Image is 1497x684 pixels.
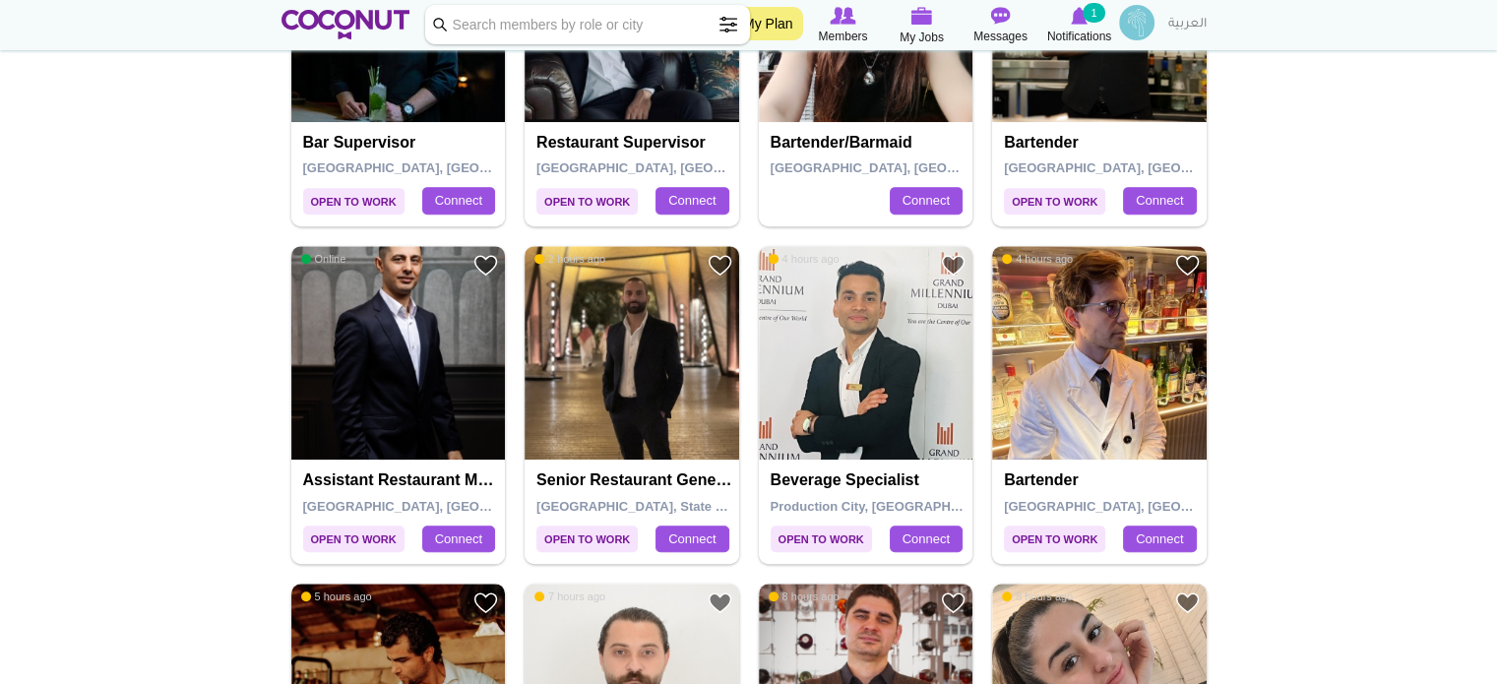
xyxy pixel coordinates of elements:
h4: Bar Supervisor [303,134,499,152]
span: Open to Work [1004,188,1105,215]
a: Add to Favourites [473,591,498,615]
span: Production City, [GEOGRAPHIC_DATA] [771,499,1009,514]
h4: Restaurant supervisor [536,134,732,152]
h4: Assistant Restaurant Manager [303,471,499,489]
h4: Bartender/Barmaid [771,134,967,152]
img: My Jobs [911,7,933,25]
span: Open to Work [536,188,638,215]
a: Connect [890,187,963,215]
small: 1 [1083,3,1104,23]
a: العربية [1158,5,1216,44]
a: Notifications Notifications 1 [1040,5,1119,46]
span: [GEOGRAPHIC_DATA], [GEOGRAPHIC_DATA] [1004,499,1284,514]
a: Connect [655,187,728,215]
span: 5 hours ago [301,590,372,603]
span: 4 hours ago [769,252,840,266]
span: [GEOGRAPHIC_DATA], [GEOGRAPHIC_DATA] [771,160,1051,175]
a: Add to Favourites [708,253,732,278]
h4: Bartender [1004,134,1200,152]
a: Connect [890,526,963,553]
a: Connect [422,187,495,215]
span: Online [301,252,346,266]
span: Messages [973,27,1028,46]
a: Connect [422,526,495,553]
span: [GEOGRAPHIC_DATA], [GEOGRAPHIC_DATA] [303,160,584,175]
a: Connect [1123,526,1196,553]
span: [GEOGRAPHIC_DATA], [GEOGRAPHIC_DATA] [303,499,584,514]
a: Add to Favourites [941,253,966,278]
a: Add to Favourites [708,591,732,615]
span: Members [818,27,867,46]
a: Add to Favourites [941,591,966,615]
span: My Jobs [900,28,944,47]
span: Open to Work [303,526,405,552]
span: 2 hours ago [534,252,605,266]
span: 4 hours ago [1002,252,1073,266]
span: [GEOGRAPHIC_DATA], [GEOGRAPHIC_DATA] [536,160,817,175]
a: My Plan [733,7,803,40]
a: Add to Favourites [473,253,498,278]
span: Open to Work [303,188,405,215]
h4: Bartender [1004,471,1200,489]
a: My Jobs My Jobs [883,5,962,47]
input: Search members by role or city [425,5,750,44]
a: Add to Favourites [1175,253,1200,278]
a: Connect [1123,187,1196,215]
a: Messages Messages [962,5,1040,46]
img: Messages [991,7,1011,25]
span: [GEOGRAPHIC_DATA], [GEOGRAPHIC_DATA] [1004,160,1284,175]
span: [GEOGRAPHIC_DATA], State of [GEOGRAPHIC_DATA] [536,499,867,514]
h4: Beverage specialist [771,471,967,489]
span: 8 hours ago [1002,590,1073,603]
a: Add to Favourites [1175,591,1200,615]
img: Notifications [1071,7,1088,25]
span: Open to Work [771,526,872,552]
img: Home [281,10,410,39]
span: Open to Work [536,526,638,552]
img: Browse Members [830,7,855,25]
span: 7 hours ago [534,590,605,603]
span: 8 hours ago [769,590,840,603]
span: Open to Work [1004,526,1105,552]
span: Notifications [1047,27,1111,46]
a: Browse Members Members [804,5,883,46]
a: Connect [655,526,728,553]
h4: Senior Restaurant General Manager [536,471,732,489]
